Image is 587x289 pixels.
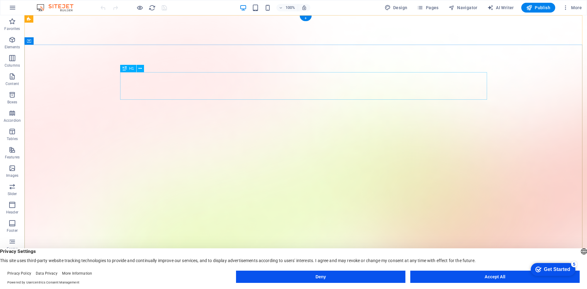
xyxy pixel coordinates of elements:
[149,4,156,11] i: Reload page
[129,67,134,70] span: H1
[487,5,514,11] span: AI Writer
[301,5,307,10] i: On resize automatically adjust zoom level to fit chosen device.
[5,3,50,16] div: Get Started 5 items remaining, 0% complete
[485,3,516,13] button: AI Writer
[300,16,312,21] div: +
[563,5,582,11] span: More
[415,3,441,13] button: Pages
[446,3,480,13] button: Navigator
[417,5,438,11] span: Pages
[5,63,20,68] p: Columns
[6,81,19,86] p: Content
[526,5,550,11] span: Publish
[6,173,19,178] p: Images
[385,5,408,11] span: Design
[6,210,18,215] p: Header
[8,191,17,196] p: Slider
[7,228,18,233] p: Footer
[18,7,44,12] div: Get Started
[5,45,20,50] p: Elements
[35,4,81,11] img: Editor Logo
[449,5,478,11] span: Navigator
[560,3,584,13] button: More
[382,3,410,13] div: Design (Ctrl+Alt+Y)
[4,118,21,123] p: Accordion
[286,4,295,11] h6: 100%
[148,4,156,11] button: reload
[45,1,51,7] div: 5
[7,246,18,251] p: Forms
[7,100,17,105] p: Boxes
[136,4,143,11] button: Click here to leave preview mode and continue editing
[4,26,20,31] p: Favorites
[7,136,18,141] p: Tables
[521,3,555,13] button: Publish
[382,3,410,13] button: Design
[5,155,20,160] p: Features
[276,4,298,11] button: 100%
